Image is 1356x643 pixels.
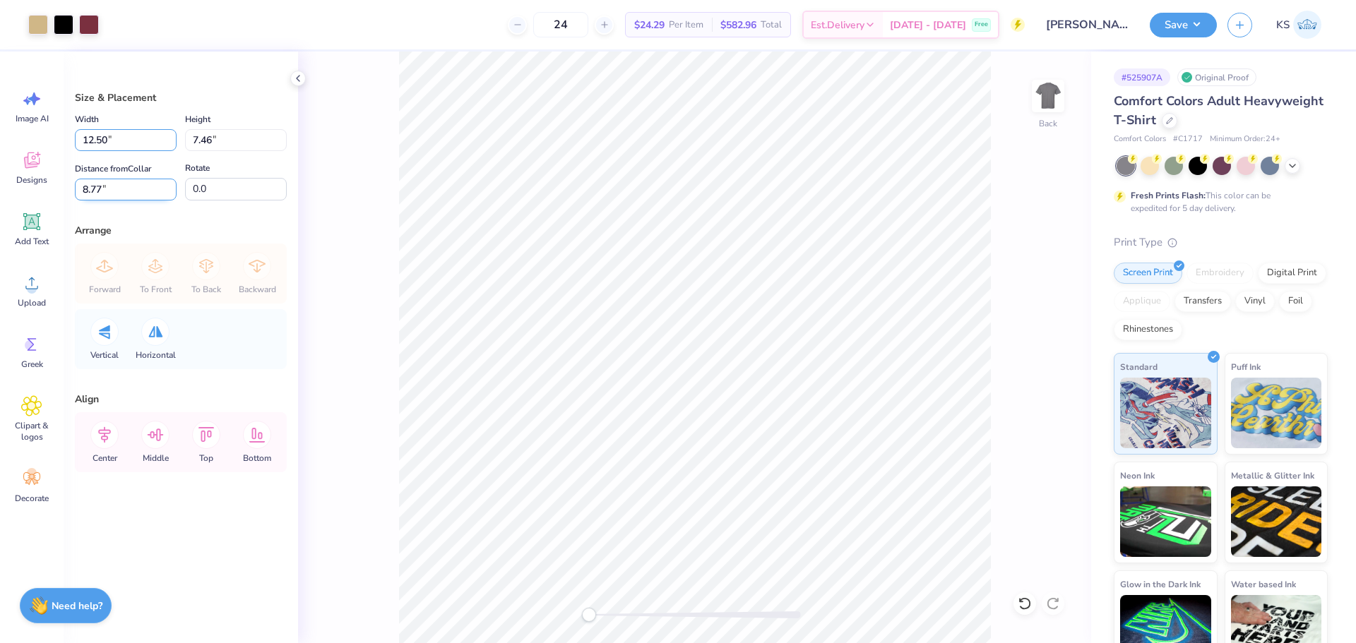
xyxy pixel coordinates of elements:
div: Embroidery [1186,263,1254,284]
span: Image AI [16,113,49,124]
span: Upload [18,297,46,308]
div: This color can be expedited for 5 day delivery. [1131,189,1304,215]
input: Untitled Design [1035,11,1139,39]
span: Per Item [669,18,703,32]
span: Standard [1120,359,1158,374]
span: $24.29 [634,18,665,32]
div: Align [75,392,287,407]
span: Designs [16,174,47,186]
strong: Fresh Prints Flash: [1131,190,1206,201]
span: Minimum Order: 24 + [1210,133,1280,145]
span: Top [199,452,213,464]
span: # C1717 [1173,133,1203,145]
span: Clipart & logos [8,420,55,443]
img: Puff Ink [1231,378,1322,448]
span: Center [93,452,117,464]
span: Free [975,20,988,30]
span: Middle [143,452,169,464]
div: Print Type [1114,234,1328,251]
span: Comfort Colors [1114,133,1166,145]
span: Add Text [15,236,49,247]
div: Rhinestones [1114,319,1182,340]
span: Est. Delivery [811,18,864,32]
span: Neon Ink [1120,468,1155,483]
span: Bottom [243,452,271,464]
span: Vertical [90,349,119,361]
div: Vinyl [1235,291,1275,312]
span: $582.96 [720,18,756,32]
div: Arrange [75,223,287,238]
span: Metallic & Glitter Ink [1231,468,1314,483]
div: Accessibility label [582,608,596,622]
span: [DATE] - [DATE] [890,18,966,32]
div: Transfers [1174,291,1231,312]
div: Size & Placement [75,90,287,105]
a: KS [1270,11,1328,39]
div: Back [1039,117,1057,130]
span: Water based Ink [1231,577,1296,591]
input: – – [533,12,588,37]
img: Back [1034,82,1062,110]
span: Puff Ink [1231,359,1261,374]
span: Total [761,18,782,32]
div: Foil [1279,291,1312,312]
label: Rotate [185,160,210,176]
span: Glow in the Dark Ink [1120,577,1201,591]
img: Neon Ink [1120,486,1211,557]
div: Screen Print [1114,263,1182,284]
label: Distance from Collar [75,160,151,177]
span: Decorate [15,493,49,504]
img: Kath Sales [1293,11,1321,39]
label: Width [75,111,99,128]
img: Standard [1120,378,1211,448]
div: Digital Print [1258,263,1326,284]
span: Greek [21,359,43,370]
strong: Need help? [52,599,102,613]
div: Applique [1114,291,1170,312]
label: Height [185,111,210,128]
img: Metallic & Glitter Ink [1231,486,1322,557]
span: Horizontal [136,349,176,361]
